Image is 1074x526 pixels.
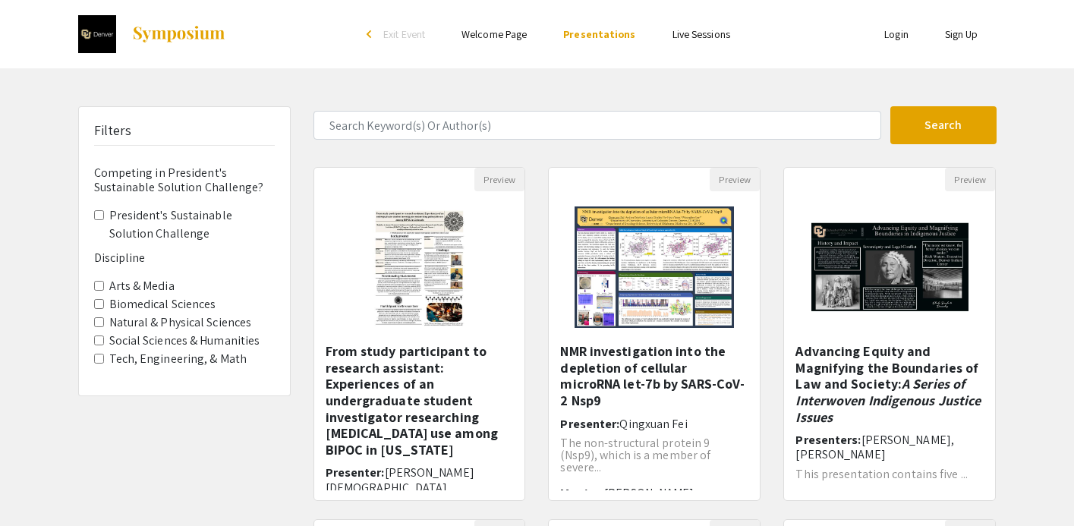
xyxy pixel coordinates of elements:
[604,485,694,501] span: [PERSON_NAME]
[357,191,482,343] img: <p><strong>From study participant to research assistant: Experiences of an undergraduate student ...
[560,485,604,501] span: Mentor:
[94,250,275,265] h6: Discipline
[672,27,730,41] a: Live Sessions
[109,295,216,313] label: Biomedical Sciences
[619,416,687,432] span: Qingxuan Fei
[109,350,247,368] label: Tech, Engineering, & Math
[461,27,527,41] a: Welcome Page
[563,27,635,41] a: Presentations
[313,167,526,501] div: Open Presentation <p><strong>From study participant to research assistant: Experiences of an unde...
[945,27,978,41] a: Sign Up
[383,27,425,41] span: Exit Event
[795,468,984,480] p: This presentation contains five ...
[884,27,909,41] a: Login
[131,25,226,43] img: Symposium by ForagerOne
[367,30,376,39] div: arrow_back_ios
[326,465,514,494] h6: Presenter:
[710,168,760,191] button: Preview
[795,343,984,425] h5: Advancing Equity and Magnifying the Boundaries of Law and Society:
[795,432,954,462] span: [PERSON_NAME], [PERSON_NAME]
[78,15,226,53] a: The 2024 Research and Creative Activities Symposium (RaCAS)
[109,277,175,295] label: Arts & Media
[559,191,749,343] img: <p><span style="color: black;">NMR investigation into the depletion of cellular microRNA let-7b b...
[560,435,710,475] span: The non-structural protein 9 (Nsp9), which is a member of severe...
[326,465,474,495] span: [PERSON_NAME][DEMOGRAPHIC_DATA]
[326,343,514,458] h5: From study participant to research assistant: Experiences of an undergraduate student investigato...
[109,206,275,243] label: President's Sustainable Solution Challenge
[795,433,984,461] h6: Presenters:
[109,332,260,350] label: Social Sciences & Humanities
[560,417,748,431] h6: Presenter:
[945,168,995,191] button: Preview
[795,375,981,425] em: A Series of Interwoven Indigenous Justice Issues
[78,15,116,53] img: The 2024 Research and Creative Activities Symposium (RaCAS)
[474,168,524,191] button: Preview
[548,167,761,501] div: Open Presentation <p><span style="color: black;">NMR investigation into the depletion of cellular...
[560,343,748,408] h5: NMR investigation into the depletion of cellular microRNA let-7b by SARS-CoV-2 Nsp9
[109,313,252,332] label: Natural & Physical Sciences
[783,167,996,501] div: Open Presentation <p>Advancing Equity and Magnifying the Boundaries of Law and Society: <em>A Ser...
[94,122,132,139] h5: Filters
[890,106,997,144] button: Search
[313,111,881,140] input: Search Keyword(s) Or Author(s)
[796,191,984,343] img: <p>Advancing Equity and Magnifying the Boundaries of Law and Society: <em>A Series of Interwoven ...
[94,165,275,194] h6: Competing in President's Sustainable Solution Challenge?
